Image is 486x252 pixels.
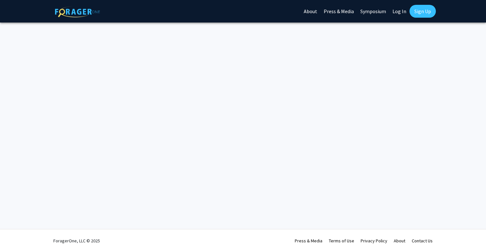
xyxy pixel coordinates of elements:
a: Sign Up [410,5,436,18]
a: About [394,238,405,244]
a: Press & Media [295,238,322,244]
a: Privacy Policy [361,238,387,244]
a: Terms of Use [329,238,354,244]
div: ForagerOne, LLC © 2025 [53,230,100,252]
a: Contact Us [412,238,433,244]
img: ForagerOne Logo [55,6,100,17]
